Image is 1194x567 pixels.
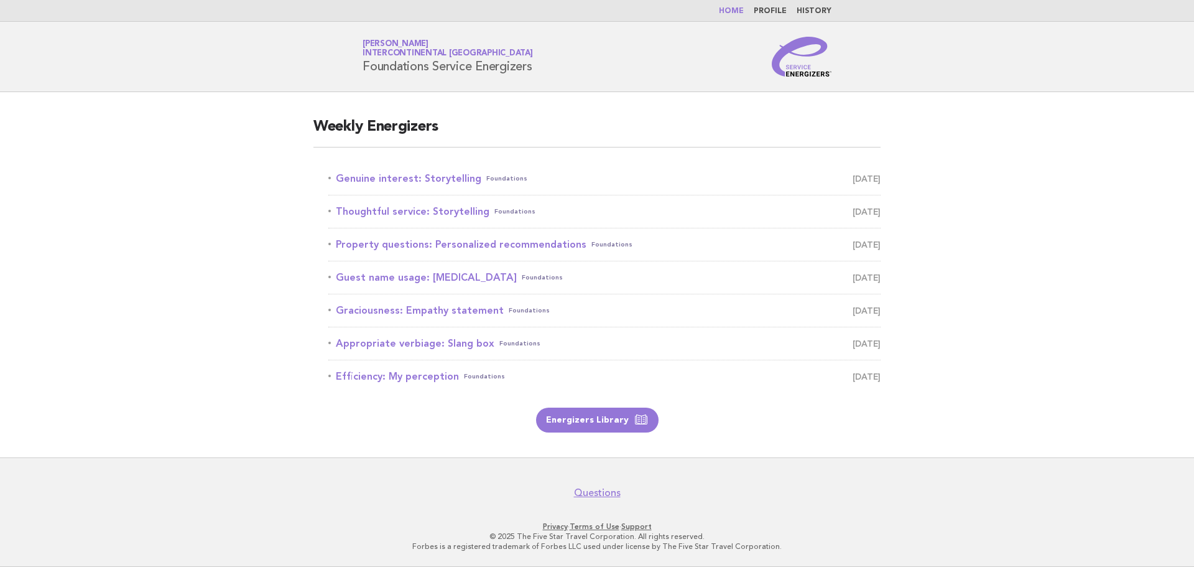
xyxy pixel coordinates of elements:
a: Appropriate verbiage: Slang boxFoundations [DATE] [328,335,881,352]
span: Foundations [509,302,550,319]
a: Energizers Library [536,408,659,433]
a: History [797,7,831,15]
p: © 2025 The Five Star Travel Corporation. All rights reserved. [216,532,978,541]
a: Questions [574,487,621,499]
a: Thoughtful service: StorytellingFoundations [DATE] [328,203,881,220]
span: [DATE] [853,368,881,385]
p: Forbes is a registered trademark of Forbes LLC used under license by The Five Star Travel Corpora... [216,541,978,551]
a: Support [621,522,652,531]
h2: Weekly Energizers [313,117,881,148]
a: Home [719,7,744,15]
img: Service Energizers [772,37,831,77]
h1: Foundations Service Energizers [363,40,533,73]
a: Terms of Use [570,522,619,531]
span: Foundations [464,368,505,385]
span: InterContinental [GEOGRAPHIC_DATA] [363,50,533,58]
a: Genuine interest: StorytellingFoundations [DATE] [328,170,881,187]
a: [PERSON_NAME]InterContinental [GEOGRAPHIC_DATA] [363,40,533,57]
span: Foundations [499,335,540,352]
span: [DATE] [853,335,881,352]
span: Foundations [591,236,632,253]
span: Foundations [486,170,527,187]
span: Foundations [494,203,535,220]
a: Property questions: Personalized recommendationsFoundations [DATE] [328,236,881,253]
span: [DATE] [853,269,881,286]
span: [DATE] [853,236,881,253]
span: [DATE] [853,170,881,187]
a: Privacy [543,522,568,531]
p: · · [216,522,978,532]
span: Foundations [522,269,563,286]
a: Graciousness: Empathy statementFoundations [DATE] [328,302,881,319]
a: Guest name usage: [MEDICAL_DATA]Foundations [DATE] [328,269,881,286]
span: [DATE] [853,302,881,319]
a: Efficiency: My perceptionFoundations [DATE] [328,368,881,385]
a: Profile [754,7,787,15]
span: [DATE] [853,203,881,220]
